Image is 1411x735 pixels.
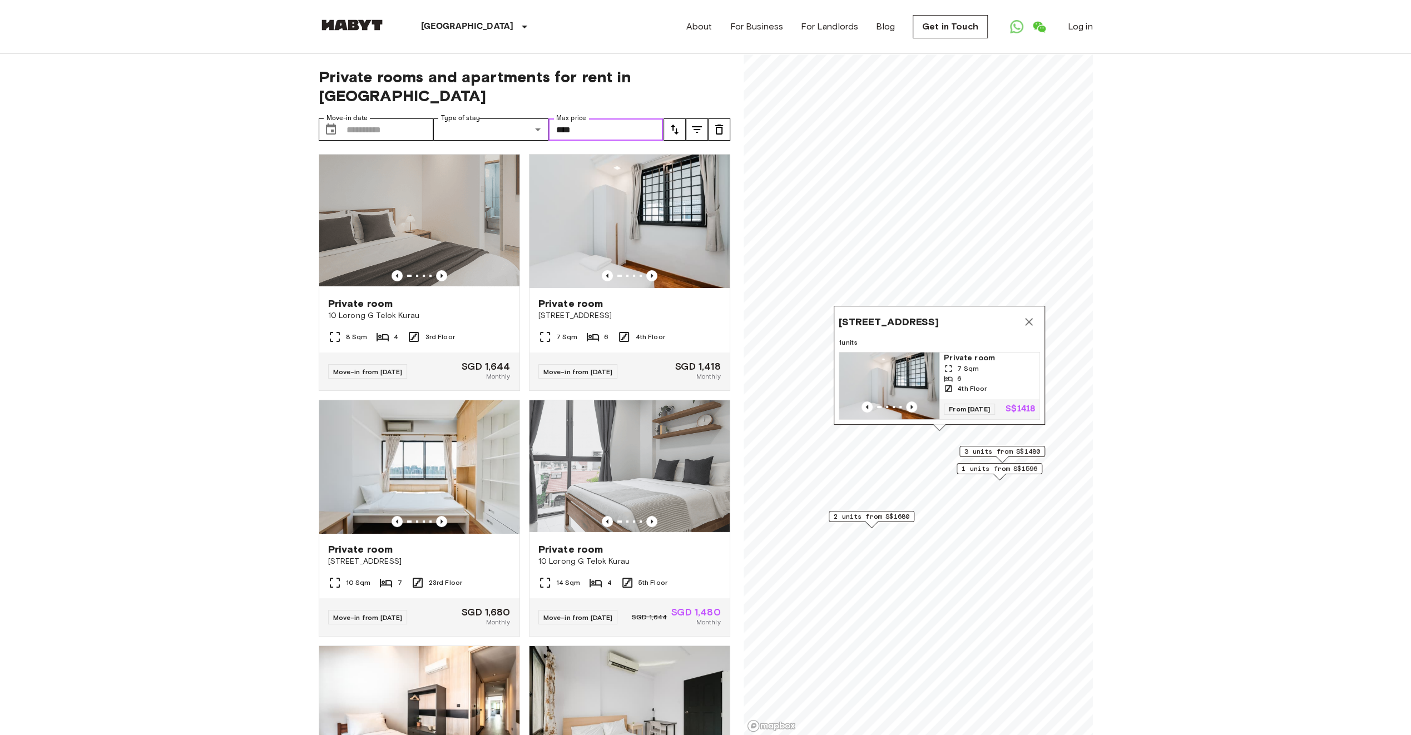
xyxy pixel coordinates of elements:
[964,446,1040,456] span: 3 units from S$1480
[747,719,796,732] a: Mapbox logo
[607,578,611,588] span: 4
[1006,16,1028,38] a: Open WhatsApp
[834,306,1045,431] div: Map marker
[328,543,393,556] span: Private room
[957,463,1042,480] div: Map marker
[686,20,712,33] a: About
[638,578,667,588] span: 5th Floor
[529,155,730,288] img: Marketing picture of unit SG-01-109-001-006
[602,516,613,527] button: Previous image
[538,310,721,321] span: [STREET_ADDRESS]
[957,364,979,374] span: 7 Sqm
[944,352,1035,364] span: Private room
[328,310,511,321] span: 10 Lorong G Telok Kurau
[906,401,917,413] button: Previous image
[319,155,519,288] img: Marketing picture of unit SG-01-029-003-03
[876,20,895,33] a: Blog
[436,516,447,527] button: Previous image
[392,270,403,281] button: Previous image
[486,371,510,381] span: Monthly
[421,20,514,33] p: [GEOGRAPHIC_DATA]
[328,556,511,567] span: [STREET_ADDRESS]
[829,511,914,528] div: Map marker
[556,113,586,123] label: Max price
[429,578,463,588] span: 23rd Floor
[801,20,858,33] a: For Landlords
[839,352,939,419] img: Marketing picture of unit SG-01-109-001-006
[326,113,368,123] label: Move-in date
[696,371,720,381] span: Monthly
[538,297,603,310] span: Private room
[696,617,720,627] span: Monthly
[529,400,730,534] img: Marketing picture of unit SG-01-029-008-02
[319,154,520,391] a: Marketing picture of unit SG-01-029-003-03Previous imagePrevious imagePrivate room10 Lorong G Tel...
[839,352,1040,420] a: Marketing picture of unit SG-01-109-001-006Previous imagePrevious imagePrivate room7 Sqm64th Floo...
[333,613,403,622] span: Move-in from [DATE]
[959,446,1045,463] div: Map marker
[962,464,1037,474] span: 1 units from S$1596
[675,361,720,371] span: SGD 1,418
[529,154,730,391] a: Marketing picture of unit SG-01-109-001-006Previous imagePrevious imagePrivate room[STREET_ADDRES...
[462,361,510,371] span: SGD 1,644
[730,20,783,33] a: For Business
[957,384,987,394] span: 4th Floor
[486,617,510,627] span: Monthly
[839,315,939,329] span: [STREET_ADDRESS]
[319,400,520,637] a: Marketing picture of unit SG-01-108-001-005Previous imagePrevious imagePrivate room[STREET_ADDRES...
[328,297,393,310] span: Private room
[346,332,368,342] span: 8 Sqm
[556,332,578,342] span: 7 Sqm
[425,332,454,342] span: 3rd Floor
[441,113,480,123] label: Type of stay
[436,270,447,281] button: Previous image
[462,607,510,617] span: SGD 1,680
[632,612,667,622] span: SGD 1,644
[913,15,988,38] a: Get in Touch
[394,332,398,342] span: 4
[604,332,608,342] span: 6
[1028,16,1050,38] a: Open WeChat
[319,400,519,534] img: Marketing picture of unit SG-01-108-001-005
[538,556,721,567] span: 10 Lorong G Telok Kurau
[319,67,730,105] span: Private rooms and apartments for rent in [GEOGRAPHIC_DATA]
[646,516,657,527] button: Previous image
[543,367,613,376] span: Move-in from [DATE]
[333,367,403,376] span: Move-in from [DATE]
[646,270,657,281] button: Previous image
[834,511,909,522] span: 2 units from S$1680
[320,118,342,141] button: Choose date
[319,19,385,31] img: Habyt
[1068,20,1093,33] a: Log in
[529,400,730,637] a: Marketing picture of unit SG-01-029-008-02Previous imagePrevious imagePrivate room10 Lorong G Tel...
[1006,405,1035,414] p: S$1418
[944,404,995,415] span: From [DATE]
[862,401,873,413] button: Previous image
[686,118,708,141] button: tune
[346,578,371,588] span: 10 Sqm
[839,337,1040,347] span: 1 units
[543,613,613,622] span: Move-in from [DATE]
[538,543,603,556] span: Private room
[635,332,665,342] span: 4th Floor
[602,270,613,281] button: Previous image
[708,118,730,141] button: tune
[664,118,686,141] button: tune
[957,374,962,384] span: 6
[671,607,720,617] span: SGD 1,480
[397,578,402,588] span: 7
[392,516,403,527] button: Previous image
[556,578,581,588] span: 14 Sqm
